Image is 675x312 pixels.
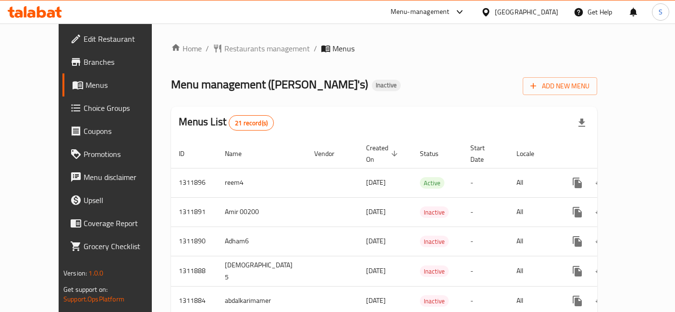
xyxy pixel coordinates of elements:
button: more [566,260,589,283]
a: Menus [62,73,172,96]
span: Restaurants management [224,43,310,54]
span: Coverage Report [84,217,164,229]
span: Inactive [420,266,449,277]
span: Inactive [420,296,449,307]
td: - [463,168,509,197]
span: Locale [516,148,547,159]
button: Change Status [589,230,612,253]
span: S [659,7,663,17]
td: Amir 00200 [217,197,307,227]
span: [DATE] [366,205,386,218]
td: 1311891 [171,197,217,227]
td: - [463,256,509,286]
span: [DATE] [366,235,386,247]
div: Inactive [420,295,449,307]
div: Inactive [372,80,401,91]
button: more [566,201,589,224]
li: / [314,43,317,54]
div: Menu-management [391,6,450,18]
td: 1311888 [171,256,217,286]
a: Support.OpsPlatform [63,293,124,305]
div: Export file [570,111,593,134]
span: Get support on: [63,283,108,296]
button: more [566,171,589,194]
button: more [566,230,589,253]
span: Add New Menu [530,80,589,92]
h2: Menus List [179,115,274,131]
nav: breadcrumb [171,43,597,54]
span: Vendor [314,148,347,159]
button: Change Status [589,171,612,194]
a: Restaurants management [213,43,310,54]
div: [GEOGRAPHIC_DATA] [495,7,558,17]
td: All [509,256,558,286]
a: Choice Groups [62,96,172,120]
td: - [463,227,509,256]
div: Total records count [229,115,274,131]
span: Menus [332,43,355,54]
span: Start Date [470,142,497,165]
span: Edit Restaurant [84,33,164,45]
td: - [463,197,509,227]
span: [DATE] [366,176,386,189]
span: Coupons [84,125,164,137]
button: Change Status [589,260,612,283]
span: Name [225,148,254,159]
th: Actions [558,139,666,168]
span: Status [420,148,451,159]
span: 21 record(s) [229,119,273,128]
span: Menus [86,79,164,91]
span: Menu disclaimer [84,171,164,183]
a: Edit Restaurant [62,27,172,50]
a: Coverage Report [62,212,172,235]
a: Home [171,43,202,54]
span: 1.0.0 [88,267,103,279]
span: Menu management ( [PERSON_NAME]'s ) [171,73,368,95]
a: Upsell [62,189,172,212]
td: [DEMOGRAPHIC_DATA] 5 [217,256,307,286]
button: Change Status [589,201,612,224]
a: Grocery Checklist [62,235,172,258]
li: / [206,43,209,54]
div: Active [420,177,444,189]
span: Version: [63,267,87,279]
span: Inactive [420,207,449,218]
span: Inactive [372,81,401,89]
span: Promotions [84,148,164,160]
td: All [509,227,558,256]
a: Branches [62,50,172,73]
td: Adham6 [217,227,307,256]
a: Coupons [62,120,172,143]
a: Promotions [62,143,172,166]
td: All [509,197,558,227]
span: Choice Groups [84,102,164,114]
span: Active [420,178,444,189]
td: All [509,168,558,197]
span: Upsell [84,194,164,206]
span: Branches [84,56,164,68]
td: 1311896 [171,168,217,197]
button: Add New Menu [523,77,597,95]
span: Created On [366,142,401,165]
td: reem4 [217,168,307,197]
td: 1311890 [171,227,217,256]
span: ID [179,148,197,159]
span: [DATE] [366,294,386,307]
span: [DATE] [366,264,386,277]
span: Grocery Checklist [84,240,164,252]
a: Menu disclaimer [62,166,172,189]
span: Inactive [420,236,449,247]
